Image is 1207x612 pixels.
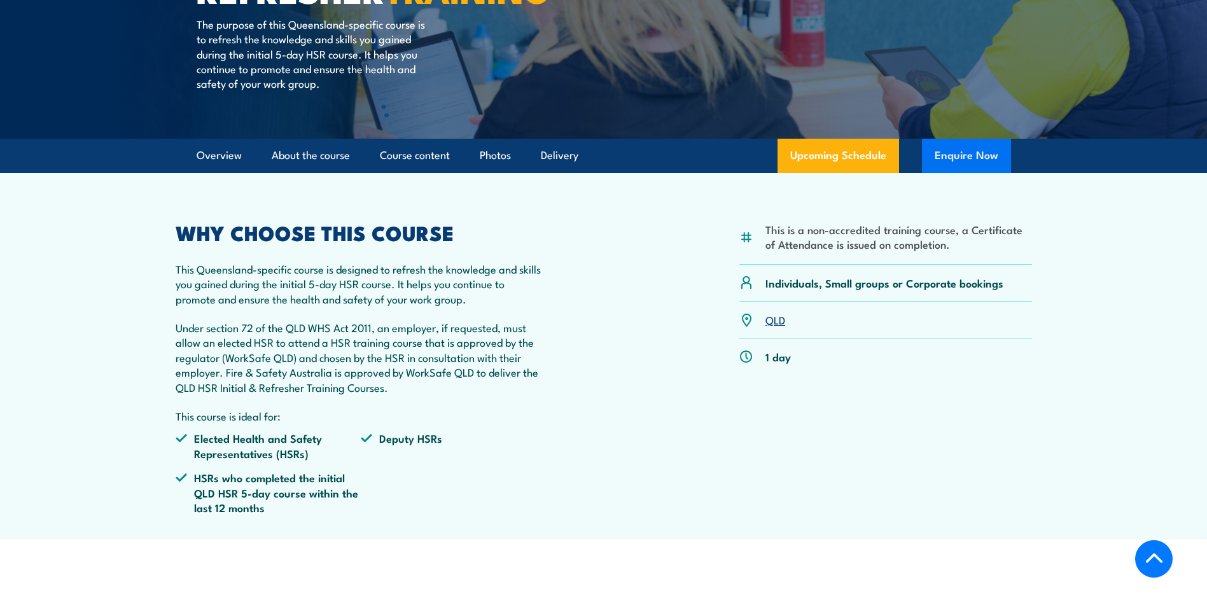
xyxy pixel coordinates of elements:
[176,431,361,461] li: Elected Health and Safety Representatives (HSRs)
[765,349,791,364] p: 1 day
[176,223,547,241] h2: WHY CHOOSE THIS COURSE
[765,312,785,327] a: QLD
[272,139,350,172] a: About the course
[541,139,578,172] a: Delivery
[922,139,1011,173] button: Enquire Now
[765,222,1032,252] li: This is a non-accredited training course, a Certificate of Attendance is issued on completion.
[176,261,547,306] p: This Queensland-specific course is designed to refresh the knowledge and skills you gained during...
[176,320,547,394] p: Under section 72 of the QLD WHS Act 2011, an employer, if requested, must allow an elected HSR to...
[197,17,429,91] p: The purpose of this Queensland-specific course is to refresh the knowledge and skills you gained ...
[197,139,242,172] a: Overview
[361,431,547,461] li: Deputy HSRs
[778,139,899,173] a: Upcoming Schedule
[380,139,450,172] a: Course content
[765,275,1003,290] p: Individuals, Small groups or Corporate bookings
[480,139,511,172] a: Photos
[176,408,547,423] p: This course is ideal for:
[176,470,361,515] li: HSRs who completed the initial QLD HSR 5-day course within the last 12 months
